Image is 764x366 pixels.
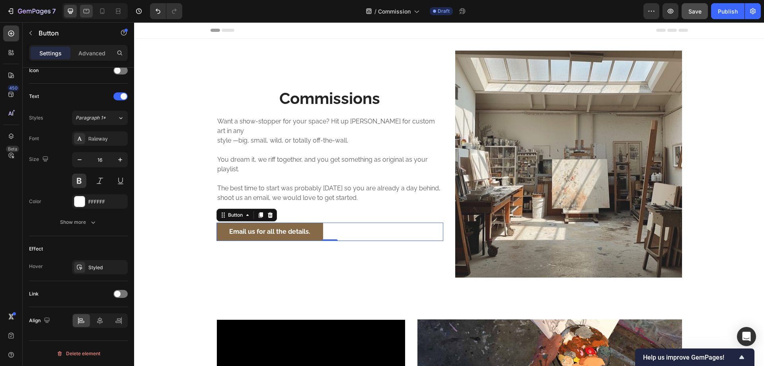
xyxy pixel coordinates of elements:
p: Button [39,28,106,38]
div: Styled [88,264,126,271]
p: 7 [52,6,56,16]
img: Artist_creative_space.jpg [321,28,548,255]
div: Open Intercom Messenger [737,327,756,346]
p: Settings [39,49,62,57]
p: Advanced [78,49,105,57]
div: Beta [6,146,19,152]
div: Icon [29,67,39,74]
button: Paragraph 1* [72,111,128,125]
button: Publish [711,3,745,19]
button: 7 [3,3,59,19]
div: Styles [29,114,43,121]
div: Font [29,135,39,142]
div: Text [29,93,39,100]
div: Undo/Redo [150,3,182,19]
div: Align [29,315,52,326]
span: Save [688,8,702,15]
div: Effect [29,245,43,252]
div: Color [29,198,41,205]
div: Show more [60,218,97,226]
span: Draft [438,8,450,15]
span: Paragraph 1* [76,114,106,121]
div: Raleway [88,135,126,143]
div: Hover [29,263,43,270]
div: Publish [718,7,738,16]
button: Show more [29,215,128,229]
button: Save [682,3,708,19]
span: Commission [378,7,411,16]
div: Size [29,154,50,165]
iframe: To enrich screen reader interactions, please activate Accessibility in Grammarly extension settings [134,22,764,366]
button: Delete element [29,347,128,360]
div: Link [29,290,39,297]
div: 450 [8,85,19,91]
span: / [374,7,376,16]
div: FFFFFF [88,198,126,206]
button: Show survey - Help us improve GemPages! [643,352,746,362]
span: Help us improve GemPages! [643,354,737,361]
div: Delete element [57,349,100,358]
